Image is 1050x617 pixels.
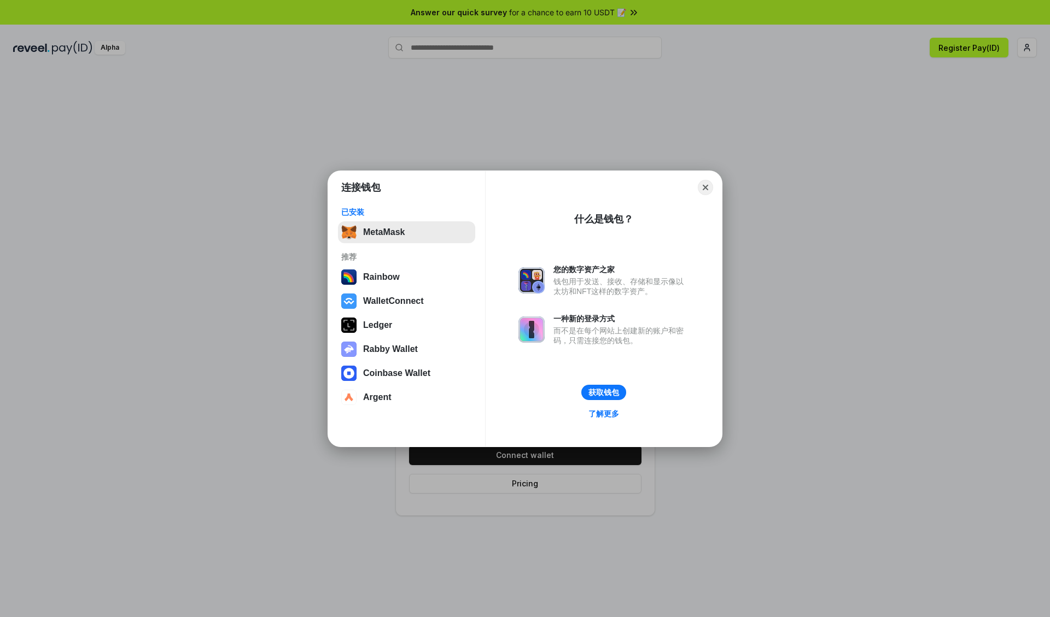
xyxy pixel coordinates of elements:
[363,368,430,378] div: Coinbase Wallet
[582,407,626,421] a: 了解更多
[341,342,357,357] img: svg+xml,%3Csvg%20xmlns%3D%22http%3A%2F%2Fwww.w3.org%2F2000%2Fsvg%22%20fill%3D%22none%22%20viewBox...
[363,344,418,354] div: Rabby Wallet
[698,180,713,195] button: Close
[338,266,475,288] button: Rainbow
[363,320,392,330] div: Ledger
[341,293,357,309] img: svg+xml,%3Csvg%20width%3D%2228%22%20height%3D%2228%22%20viewBox%3D%220%200%2028%2028%22%20fill%3D...
[363,392,392,402] div: Argent
[341,181,381,194] h1: 连接钱包
[341,318,357,333] img: svg+xml,%3Csvg%20xmlns%3D%22http%3A%2F%2Fwww.w3.org%2F2000%2Fsvg%22%20width%3D%2228%22%20height%3...
[588,409,619,419] div: 了解更多
[518,316,545,343] img: svg+xml,%3Csvg%20xmlns%3D%22http%3A%2F%2Fwww.w3.org%2F2000%2Fsvg%22%20fill%3D%22none%22%20viewBox...
[574,213,633,226] div: 什么是钱包？
[341,269,357,285] img: svg+xml,%3Csvg%20width%3D%22120%22%20height%3D%22120%22%20viewBox%3D%220%200%20120%20120%22%20fil...
[363,272,400,282] div: Rainbow
[553,326,689,345] div: 而不是在每个网站上创建新的账户和密码，只需连接您的钱包。
[338,314,475,336] button: Ledger
[338,362,475,384] button: Coinbase Wallet
[341,390,357,405] img: svg+xml,%3Csvg%20width%3D%2228%22%20height%3D%2228%22%20viewBox%3D%220%200%2028%2028%22%20fill%3D...
[553,314,689,324] div: 一种新的登录方式
[341,225,357,240] img: svg+xml,%3Csvg%20fill%3D%22none%22%20height%3D%2233%22%20viewBox%3D%220%200%2035%2033%22%20width%...
[581,385,626,400] button: 获取钱包
[553,265,689,274] div: 您的数字资产之家
[341,366,357,381] img: svg+xml,%3Csvg%20width%3D%2228%22%20height%3D%2228%22%20viewBox%3D%220%200%2028%2028%22%20fill%3D...
[338,221,475,243] button: MetaMask
[338,386,475,408] button: Argent
[341,207,472,217] div: 已安装
[363,227,405,237] div: MetaMask
[363,296,424,306] div: WalletConnect
[553,277,689,296] div: 钱包用于发送、接收、存储和显示像以太坊和NFT这样的数字资产。
[588,387,619,397] div: 获取钱包
[338,338,475,360] button: Rabby Wallet
[518,267,545,293] img: svg+xml,%3Csvg%20xmlns%3D%22http%3A%2F%2Fwww.w3.org%2F2000%2Fsvg%22%20fill%3D%22none%22%20viewBox...
[338,290,475,312] button: WalletConnect
[341,252,472,262] div: 推荐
